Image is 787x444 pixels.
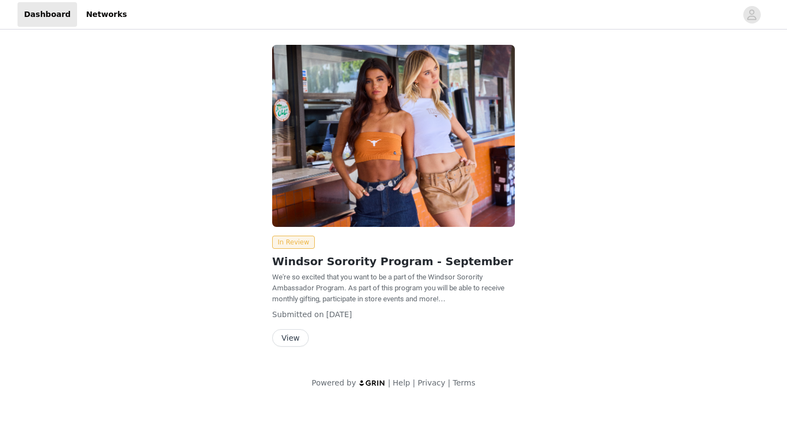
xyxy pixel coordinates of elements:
span: | [413,378,415,387]
span: In Review [272,236,315,249]
a: Help [393,378,410,387]
a: Dashboard [17,2,77,27]
span: [DATE] [326,310,352,319]
h2: Windsor Sorority Program - September [272,253,515,270]
span: We're so excited that you want to be a part of the Windsor Sorority Ambassador Program. As part o... [272,273,504,303]
img: Windsor [272,45,515,227]
span: | [388,378,391,387]
img: logo [359,379,386,387]
div: avatar [747,6,757,24]
a: Networks [79,2,133,27]
a: View [272,334,309,342]
button: View [272,329,309,347]
span: Powered by [312,378,356,387]
a: Terms [453,378,475,387]
span: | [448,378,450,387]
span: Submitted on [272,310,324,319]
a: Privacy [418,378,445,387]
